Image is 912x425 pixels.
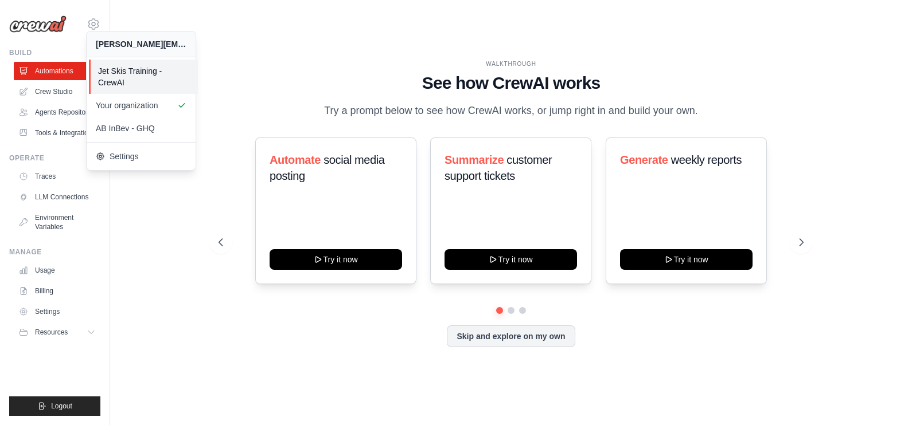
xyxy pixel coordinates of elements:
a: Usage [14,261,100,280]
span: AB InBev - GHQ [96,123,186,134]
p: Try a prompt below to see how CrewAI works, or jump right in and build your own. [318,103,704,119]
a: Your organization [87,94,196,117]
a: Settings [87,145,196,168]
a: Automations [14,62,100,80]
div: [PERSON_NAME][EMAIL_ADDRESS][DOMAIN_NAME] [96,38,186,50]
a: Traces [14,167,100,186]
div: Build [9,48,100,57]
span: Jet Skis Training - CrewAI [98,65,189,88]
img: Logo [9,15,67,33]
a: Crew Studio [14,82,100,101]
span: Automate [270,154,321,166]
div: WALKTHROUGH [219,60,803,68]
button: Logout [9,396,100,416]
span: Generate [620,154,668,166]
span: social media posting [270,154,385,182]
span: Your organization [96,100,186,111]
iframe: Chat Widget [855,370,912,425]
button: Try it now [270,249,402,270]
a: AB InBev - GHQ [87,117,196,140]
a: Settings [14,302,100,321]
span: Settings [96,151,186,162]
div: Manage [9,247,100,257]
a: Agents Repository [14,103,100,121]
button: Resources [14,323,100,341]
button: Try it now [445,249,577,270]
a: LLM Connections [14,188,100,206]
a: Jet Skis Training - CrewAI [89,60,198,94]
span: Logout [51,402,72,411]
h1: See how CrewAI works [219,73,803,93]
button: Skip and explore on my own [447,325,575,347]
a: Tools & Integrations [14,124,100,142]
a: Billing [14,282,100,300]
span: Summarize [445,154,504,166]
a: Environment Variables [14,208,100,236]
button: Try it now [620,249,753,270]
span: weekly reports [671,154,741,166]
div: Operate [9,154,100,163]
span: Resources [35,328,68,337]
